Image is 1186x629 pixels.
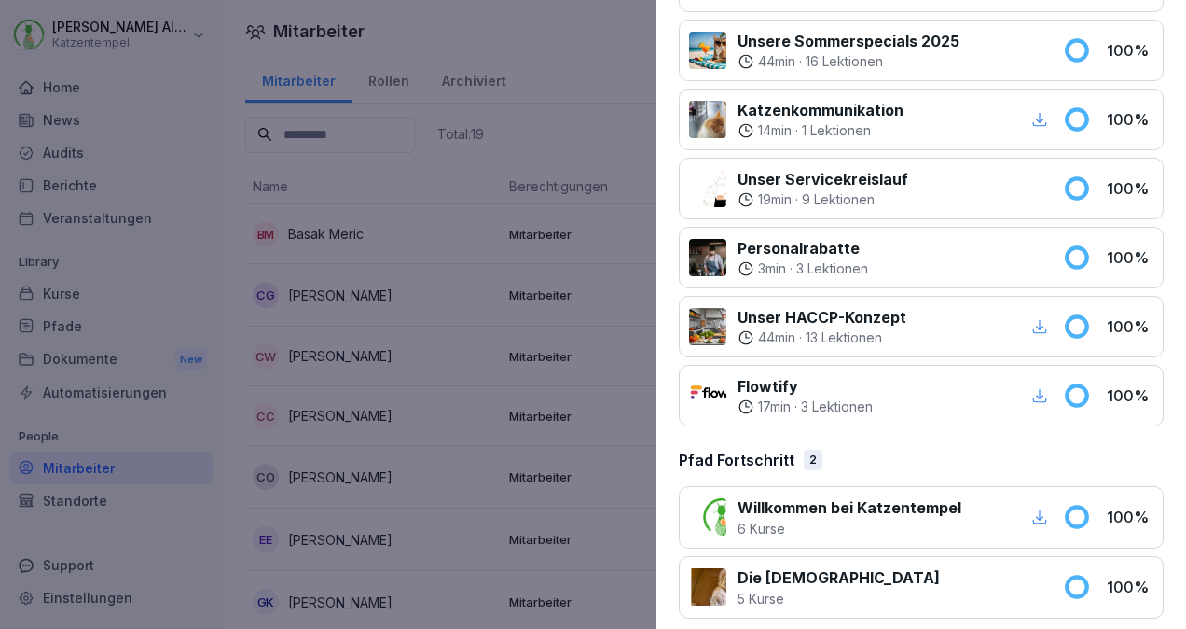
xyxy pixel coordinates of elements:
[738,237,868,259] p: Personalrabatte
[738,99,903,121] p: Katzenkommunikation
[1107,384,1153,407] p: 100 %
[738,168,908,190] p: Unser Servicekreislauf
[758,52,795,71] p: 44 min
[738,519,961,538] p: 6 Kurse
[758,259,786,278] p: 3 min
[804,450,822,470] div: 2
[738,375,873,398] p: Flowtify
[738,589,940,608] p: 5 Kurse
[738,496,961,519] p: Willkommen bei Katzentempel
[738,259,868,278] div: ·
[1107,506,1153,528] p: 100 %
[738,121,903,140] div: ·
[738,30,959,52] p: Unsere Sommerspecials 2025
[758,121,792,140] p: 14 min
[738,398,873,416] div: ·
[1107,315,1153,338] p: 100 %
[801,398,873,416] p: 3 Lektionen
[758,328,795,347] p: 44 min
[738,52,959,71] div: ·
[679,449,794,471] p: Pfad Fortschritt
[806,328,882,347] p: 13 Lektionen
[802,190,875,209] p: 9 Lektionen
[1107,108,1153,131] p: 100 %
[1107,39,1153,62] p: 100 %
[796,259,868,278] p: 3 Lektionen
[738,190,908,209] div: ·
[738,566,940,589] p: Die [DEMOGRAPHIC_DATA]
[758,190,792,209] p: 19 min
[806,52,883,71] p: 16 Lektionen
[1107,177,1153,200] p: 100 %
[758,398,791,416] p: 17 min
[1107,576,1153,598] p: 100 %
[802,121,871,140] p: 1 Lektionen
[738,306,906,328] p: Unser HACCP-Konzept
[1107,246,1153,269] p: 100 %
[738,328,906,347] div: ·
